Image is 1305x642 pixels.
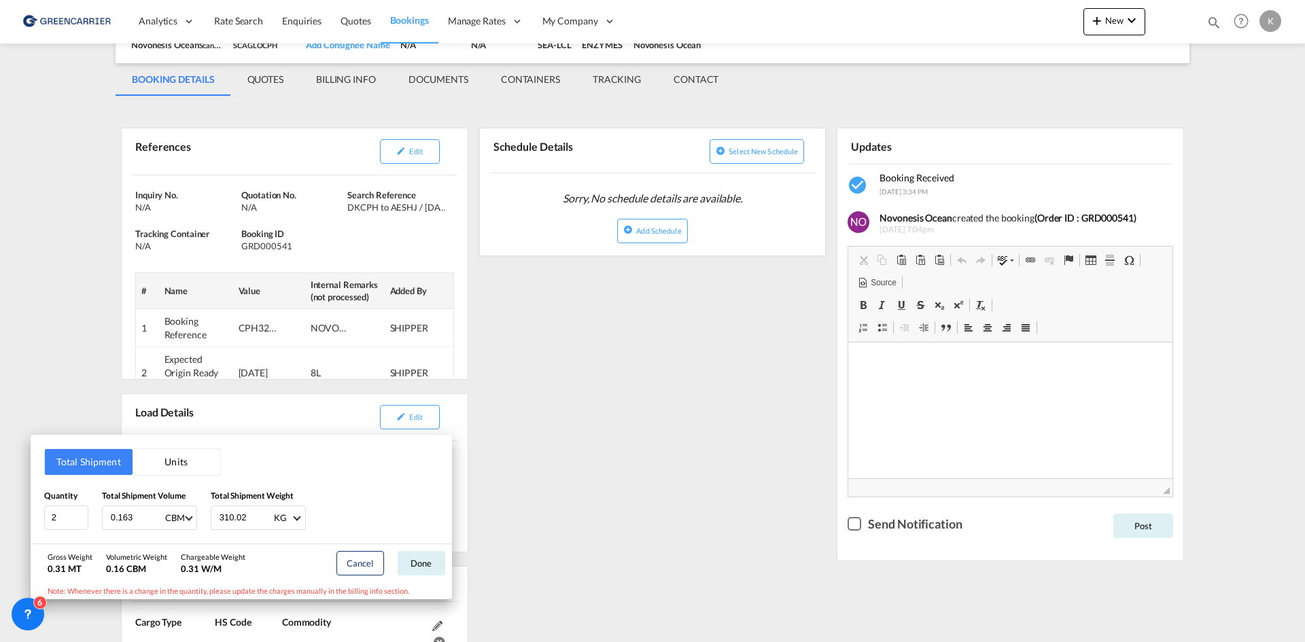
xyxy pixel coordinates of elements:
[106,552,167,562] div: Volumetric Weight
[109,506,164,529] input: Enter volume
[336,551,384,575] button: Cancel
[133,449,220,475] button: Units
[102,491,186,501] span: Total Shipment Volume
[274,512,287,523] div: KG
[44,505,88,530] input: Qty
[398,551,445,575] button: Done
[48,563,92,575] div: 0.31 MT
[181,552,245,562] div: Chargeable Weight
[211,491,294,501] span: Total Shipment Weight
[165,512,185,523] div: CBM
[48,552,92,562] div: Gross Weight
[181,563,245,575] div: 0.31 W/M
[14,14,311,28] body: Editor, editor8
[45,449,133,475] button: Total Shipment
[106,563,167,575] div: 0.16 CBM
[218,506,273,529] input: Enter weight
[31,582,452,599] div: Note: Whenever there is a change in the quantity, please update the charges manually in the billi...
[44,491,77,501] span: Quantity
